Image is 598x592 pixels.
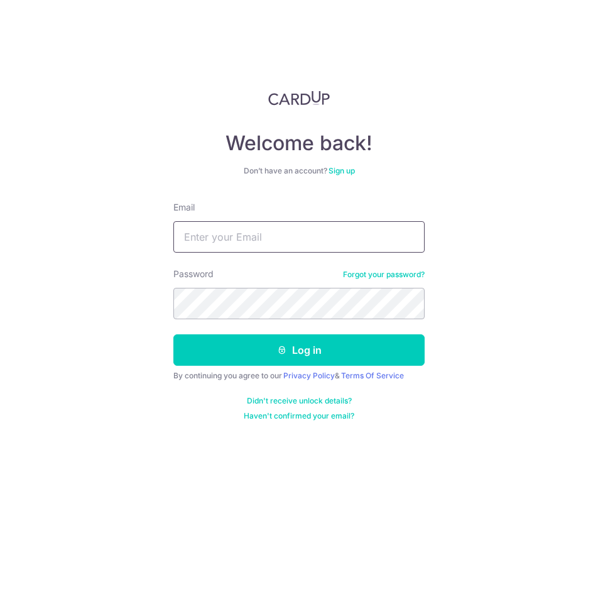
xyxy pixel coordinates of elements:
[173,334,425,366] button: Log in
[247,396,352,406] a: Didn't receive unlock details?
[268,90,330,106] img: CardUp Logo
[173,166,425,176] div: Don’t have an account?
[343,270,425,280] a: Forgot your password?
[329,166,355,175] a: Sign up
[173,371,425,381] div: By continuing you agree to our &
[173,131,425,156] h4: Welcome back!
[173,268,214,280] label: Password
[341,371,404,380] a: Terms Of Service
[173,221,425,253] input: Enter your Email
[173,201,195,214] label: Email
[283,371,335,380] a: Privacy Policy
[244,411,354,421] a: Haven't confirmed your email?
